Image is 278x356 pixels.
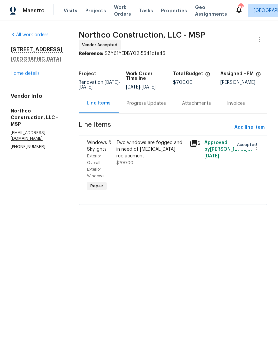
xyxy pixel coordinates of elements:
a: All work orders [11,33,49,37]
span: $700.00 [116,161,133,165]
span: $700.00 [173,80,193,85]
span: Work Orders [114,4,131,17]
span: - [126,85,156,89]
span: Windows & Skylights [87,140,112,152]
span: Line Items [79,121,232,134]
span: Geo Assignments [195,4,227,17]
span: [DATE] [142,85,156,89]
h4: Vendor Info [11,93,63,99]
span: [DATE] [79,85,93,89]
span: Exterior Overall - Exterior Windows [87,154,104,178]
div: Line Items [87,100,111,106]
span: [DATE] [204,154,219,158]
h5: Total Budget [173,72,203,76]
span: [DATE] [126,85,140,89]
h5: Northco Construction, LLC - MSP [11,107,63,127]
div: Attachments [182,100,211,107]
span: Vendor Accepted [82,42,120,48]
div: SZY61YEDBY02-5541dfe45 [79,50,267,57]
span: Properties [161,7,187,14]
div: 10 [238,4,243,11]
span: Maestro [23,7,45,14]
span: Visits [64,7,77,14]
span: - [79,80,120,89]
div: 2 [190,139,200,147]
span: Projects [85,7,106,14]
span: Repair [88,183,106,189]
button: Add line item [232,121,267,134]
span: Approved by [PERSON_NAME] on [204,140,254,158]
a: Home details [11,71,40,76]
span: Renovation [79,80,120,89]
b: Reference: [79,51,103,56]
h5: Assigned HPM [220,72,254,76]
div: Invoices [227,100,245,107]
span: The hpm assigned to this work order. [256,72,261,80]
span: Tasks [139,8,153,13]
span: Add line item [234,123,265,132]
h5: Work Order Timeline [126,72,173,81]
div: Progress Updates [127,100,166,107]
div: Two windows are fogged and in need of [MEDICAL_DATA] replacement [116,139,186,159]
span: Northco Construction, LLC - MSP [79,31,205,39]
span: [DATE] [105,80,119,85]
h5: Project [79,72,96,76]
span: Accepted [237,141,260,148]
span: The total cost of line items that have been proposed by Opendoor. This sum includes line items th... [205,72,210,80]
div: [PERSON_NAME] [220,80,268,85]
